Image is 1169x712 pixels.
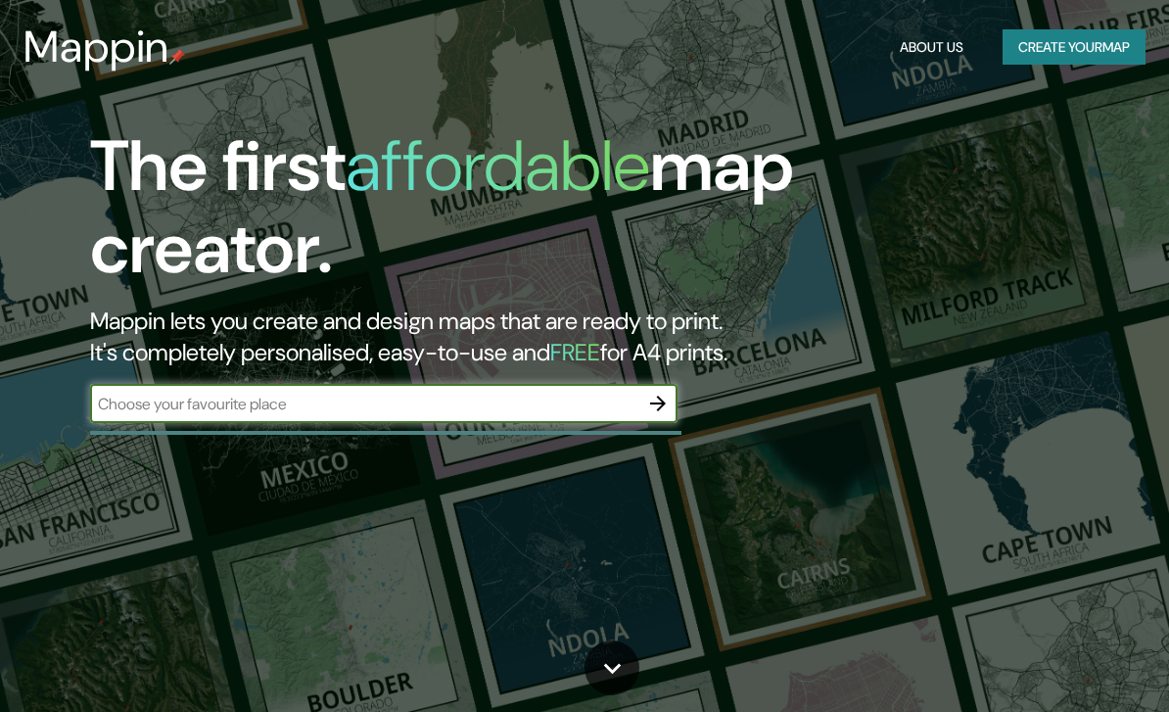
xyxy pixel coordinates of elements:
button: Create yourmap [1003,29,1146,66]
h1: affordable [346,120,650,212]
img: mappin-pin [169,49,185,65]
h1: The first map creator. [90,125,1025,306]
input: Choose your favourite place [90,393,638,415]
h5: FREE [550,337,600,367]
h2: Mappin lets you create and design maps that are ready to print. It's completely personalised, eas... [90,306,1025,368]
button: About Us [892,29,971,66]
h3: Mappin [23,22,169,72]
